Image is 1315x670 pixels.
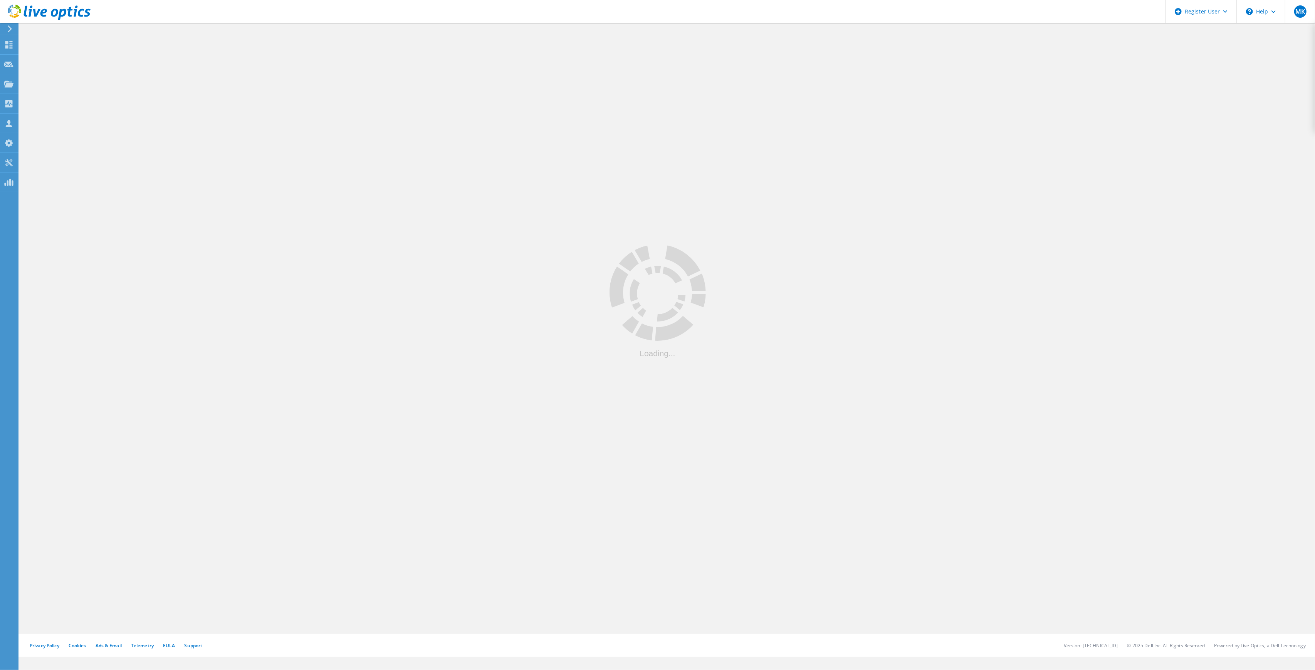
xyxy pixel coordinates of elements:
[1127,642,1205,649] li: © 2025 Dell Inc. All Rights Reserved
[184,642,202,649] a: Support
[1246,8,1253,15] svg: \n
[69,642,86,649] a: Cookies
[610,350,706,358] div: Loading...
[8,16,91,22] a: Live Optics Dashboard
[131,642,154,649] a: Telemetry
[1064,642,1118,649] li: Version: [TECHNICAL_ID]
[1214,642,1306,649] li: Powered by Live Optics, a Dell Technology
[1295,8,1305,15] span: MK
[96,642,122,649] a: Ads & Email
[30,642,59,649] a: Privacy Policy
[163,642,175,649] a: EULA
